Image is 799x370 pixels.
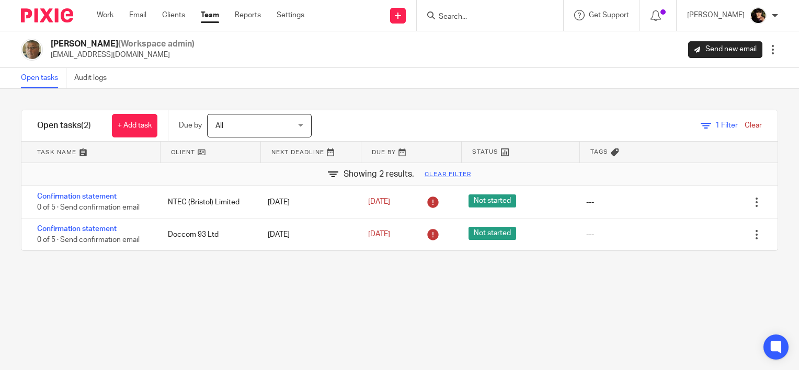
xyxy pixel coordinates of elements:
[37,120,91,131] h1: Open tasks
[118,40,195,48] span: (Workspace admin)
[179,120,202,131] p: Due by
[74,68,115,88] a: Audit logs
[157,224,258,245] div: Doccom 93 Ltd
[277,10,304,20] a: Settings
[235,10,261,20] a: Reports
[344,168,414,180] span: Showing 2 results.
[586,229,594,240] div: ---
[51,39,195,50] h2: [PERSON_NAME]
[37,236,140,244] span: 0 of 5 · Send confirmation email
[257,192,358,213] div: [DATE]
[438,13,532,22] input: Search
[129,10,146,20] a: Email
[750,7,767,24] img: 20210723_200136.jpg
[51,50,195,60] p: [EMAIL_ADDRESS][DOMAIN_NAME]
[368,231,390,238] span: [DATE]
[81,121,91,130] span: (2)
[745,122,762,129] a: Clear
[257,224,358,245] div: [DATE]
[586,197,594,207] div: ---
[715,122,738,129] span: Filter
[21,39,43,61] img: profile%20pic%204.JPG
[215,122,223,130] span: All
[162,10,185,20] a: Clients
[112,114,157,137] a: + Add task
[715,122,720,129] span: 1
[37,204,140,211] span: 0 of 5 · Send confirmation email
[589,11,629,19] span: Get Support
[469,194,516,207] span: Not started
[368,199,390,206] span: [DATE]
[472,147,498,156] span: Status
[21,68,66,88] a: Open tasks
[469,227,516,240] span: Not started
[590,147,608,156] span: Tags
[97,10,113,20] a: Work
[201,10,219,20] a: Team
[21,8,73,22] img: Pixie
[157,192,258,213] div: NTEC (Bristol) Limited
[688,41,762,58] a: Send new email
[687,10,745,20] p: [PERSON_NAME]
[37,225,117,233] a: Confirmation statement
[37,193,117,200] a: Confirmation statement
[425,170,471,179] a: Clear filter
